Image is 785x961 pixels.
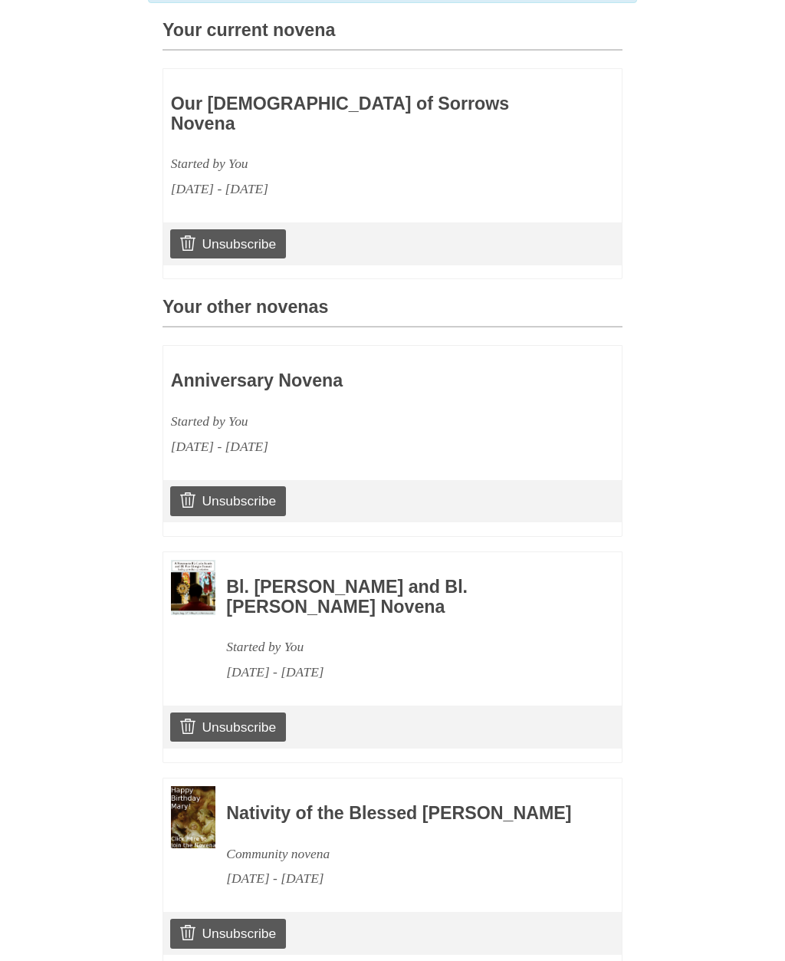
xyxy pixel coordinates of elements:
[163,298,622,328] h3: Your other novenas
[171,435,525,460] div: [DATE] - [DATE]
[171,372,525,392] h3: Anniversary Novena
[171,177,525,202] div: [DATE] - [DATE]
[171,95,525,134] h3: Our [DEMOGRAPHIC_DATA] of Sorrows Novena
[226,578,580,617] h3: Bl. [PERSON_NAME] and Bl. [PERSON_NAME] Novena
[171,152,525,177] div: Started by You
[163,21,622,51] h3: Your current novena
[170,487,286,516] a: Unsubscribe
[171,410,525,435] div: Started by You
[226,660,580,686] div: [DATE] - [DATE]
[170,920,286,949] a: Unsubscribe
[171,787,215,850] img: Novena image
[170,230,286,259] a: Unsubscribe
[226,805,580,824] h3: Nativity of the Blessed [PERSON_NAME]
[170,713,286,742] a: Unsubscribe
[171,561,215,617] img: Novena image
[226,635,580,660] div: Started by You
[226,842,580,867] div: Community novena
[226,867,580,892] div: [DATE] - [DATE]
